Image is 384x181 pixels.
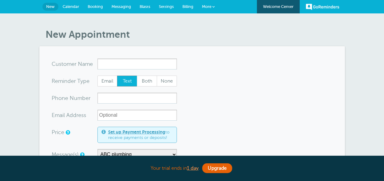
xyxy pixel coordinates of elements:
[117,76,137,86] span: Text
[52,93,97,104] div: mber
[39,162,345,175] div: Your trial ends in .
[52,78,90,84] label: Reminder Type
[88,4,103,9] span: Booking
[52,95,62,101] span: Pho
[52,61,61,67] span: Cus
[112,4,131,9] span: Messaging
[46,4,55,9] span: New
[63,4,79,9] span: Calendar
[202,4,211,9] span: More
[52,110,97,121] div: ress
[97,110,177,121] input: Optional
[52,59,97,69] div: ame
[61,61,82,67] span: tomer N
[97,76,118,87] label: Email
[62,112,76,118] span: il Add
[117,76,137,87] label: Text
[137,76,157,87] label: Both
[187,165,199,171] a: 1 day
[46,29,345,40] h1: New Appointment
[52,152,79,157] label: Message(s)
[182,4,193,9] span: Billing
[98,76,117,86] span: Email
[62,95,77,101] span: ne Nu
[52,130,64,135] label: Price
[202,163,232,173] a: Upgrade
[137,76,157,86] span: Both
[108,130,173,140] span: to receive payments or deposits!
[159,4,174,9] span: Settings
[42,3,58,11] a: New
[66,130,69,134] a: An optional price for the appointment. If you set a price, you can include a payment link in your...
[52,112,62,118] span: Ema
[157,76,177,87] label: None
[140,4,150,9] span: Blasts
[80,153,84,157] a: Simple templates and custom messages will use the reminder schedule set under Settings > Reminder...
[108,130,165,134] a: Set up Payment Processing
[157,76,177,86] span: None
